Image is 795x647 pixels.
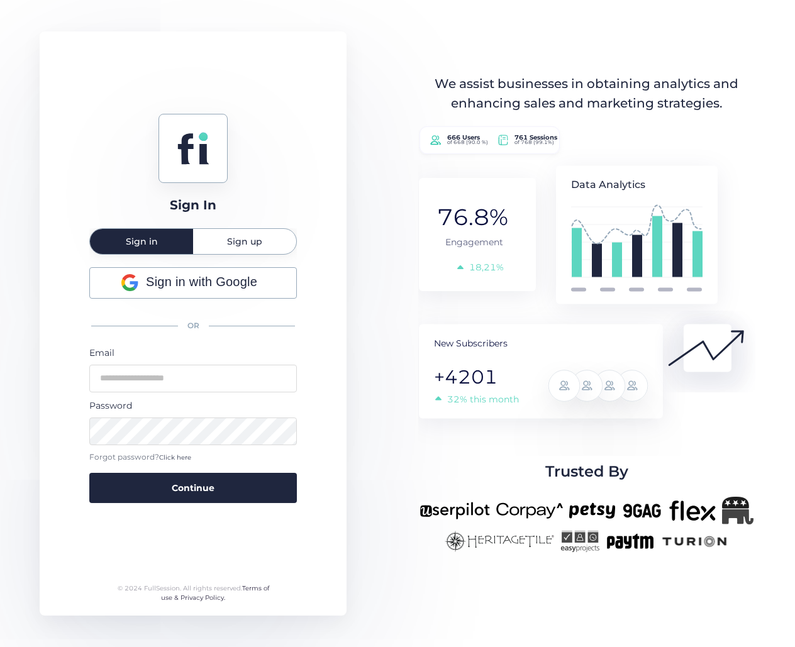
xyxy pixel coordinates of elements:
[146,272,257,292] span: Sign in with Google
[514,134,558,142] tspan: 761 Sessions
[89,346,297,360] div: Email
[227,237,262,246] span: Sign up
[669,497,716,524] img: flex-new.png
[126,237,158,246] span: Sign in
[571,179,645,191] tspan: Data Analytics
[447,394,519,406] tspan: 32% this month
[514,140,554,146] tspan: of 768 (99.1%)
[170,196,216,215] div: Sign In
[445,237,503,248] tspan: Engagement
[569,497,615,524] img: petsy-new.png
[89,312,297,340] div: OR
[660,531,729,552] img: turion-new.png
[447,140,488,146] tspan: of 668 (90.0 %)
[469,262,504,273] tspan: 18,21%
[89,399,297,412] div: Password
[434,366,498,389] tspan: +4201
[421,74,753,114] div: We assist businesses in obtaining analytics and enhancing sales and marketing strategies.
[161,584,269,602] a: Terms of use & Privacy Policy.
[172,481,214,495] span: Continue
[89,473,297,503] button: Continue
[496,497,563,524] img: corpay-new.png
[445,531,554,552] img: heritagetile-new.png
[447,134,481,142] tspan: 666 Users
[545,460,628,484] span: Trusted By
[89,451,297,463] div: Forgot password?
[722,497,753,524] img: Republicanlogo-bw.png
[560,531,599,552] img: easyprojects-new.png
[434,338,508,349] tspan: New Subscribers
[437,203,508,231] tspan: 76.8%
[112,583,275,603] div: © 2024 FullSession. All rights reserved.
[606,531,654,552] img: paytm-new.png
[420,497,490,524] img: userpilot-new.png
[621,497,663,524] img: 9gag-new.png
[159,453,191,462] span: Click here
